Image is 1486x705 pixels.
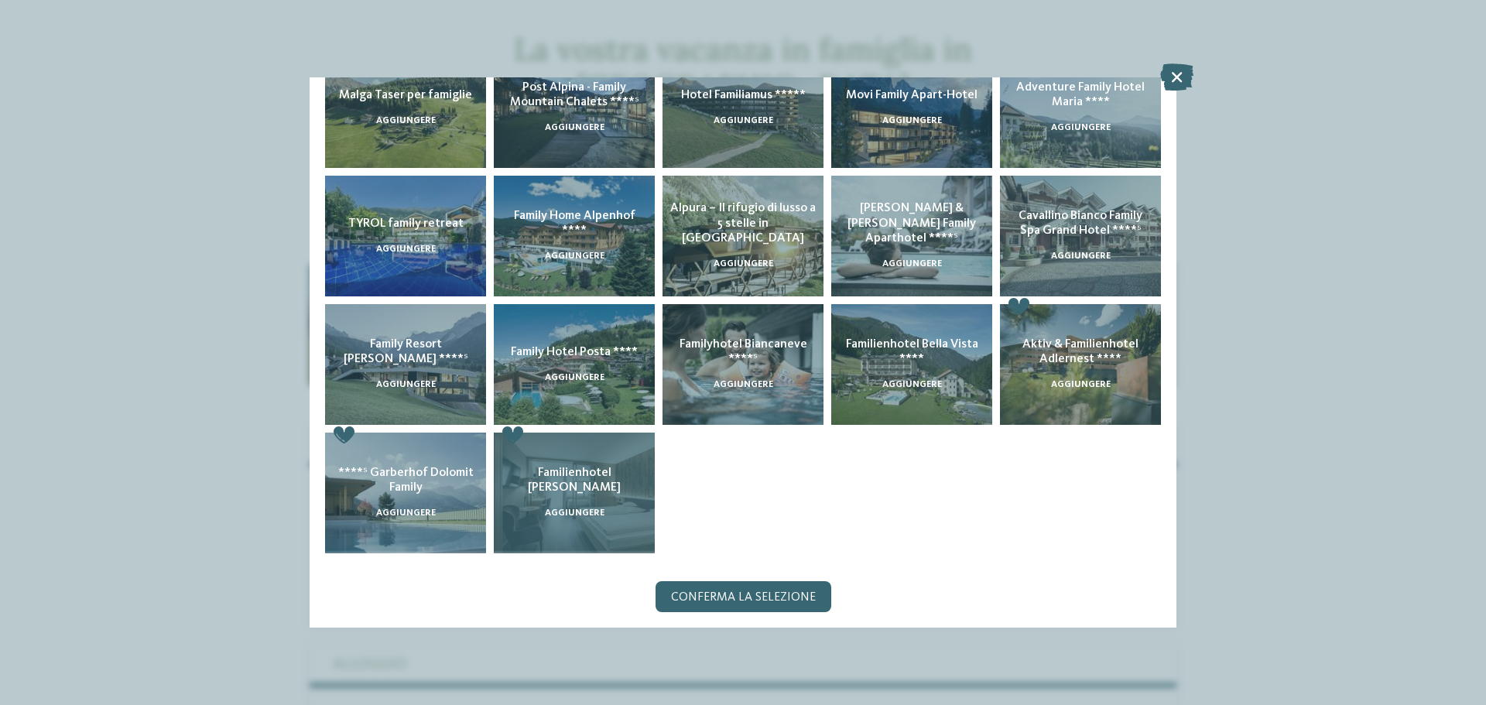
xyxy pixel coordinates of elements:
[545,252,604,261] span: aggiungere
[714,116,773,125] span: aggiungere
[1019,210,1142,237] span: Cavallino Bianco Family Spa Grand Hotel ****ˢ
[1051,380,1111,389] span: aggiungere
[528,467,621,494] span: Familienhotel [PERSON_NAME]
[338,467,474,494] span: ****ˢ Garberhof Dolomit Family
[846,338,978,365] span: Familienhotel Bella Vista ****
[882,380,942,389] span: aggiungere
[714,259,773,269] span: aggiungere
[1016,81,1145,108] span: Adventure Family Hotel Maria ****
[376,380,436,389] span: aggiungere
[545,373,604,382] span: aggiungere
[344,338,468,365] span: Family Resort [PERSON_NAME] ****ˢ
[680,338,807,365] span: Familyhotel Biancaneve ****ˢ
[1051,252,1111,261] span: aggiungere
[545,508,604,518] span: aggiungere
[545,123,604,132] span: aggiungere
[514,210,635,237] span: Family Home Alpenhof ****
[339,89,472,101] span: Malga Taser per famiglie
[376,116,436,125] span: aggiungere
[376,508,436,518] span: aggiungere
[847,202,976,244] span: [PERSON_NAME] & [PERSON_NAME] Family Aparthotel ****ˢ
[670,202,816,244] span: Alpura – Il rifugio di lusso a 5 stelle in [GEOGRAPHIC_DATA]
[882,259,942,269] span: aggiungere
[671,591,816,604] span: Conferma la selezione
[1051,123,1111,132] span: aggiungere
[376,245,436,254] span: aggiungere
[510,81,639,108] span: Post Alpina - Family Mountain Chalets ****ˢ
[348,217,464,230] span: TYROL family retreat
[882,116,942,125] span: aggiungere
[511,346,638,358] span: Family Hotel Posta ****
[846,89,978,101] span: Movi Family Apart-Hotel
[714,380,773,389] span: aggiungere
[1022,338,1138,365] span: Aktiv & Familienhotel Adlernest ****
